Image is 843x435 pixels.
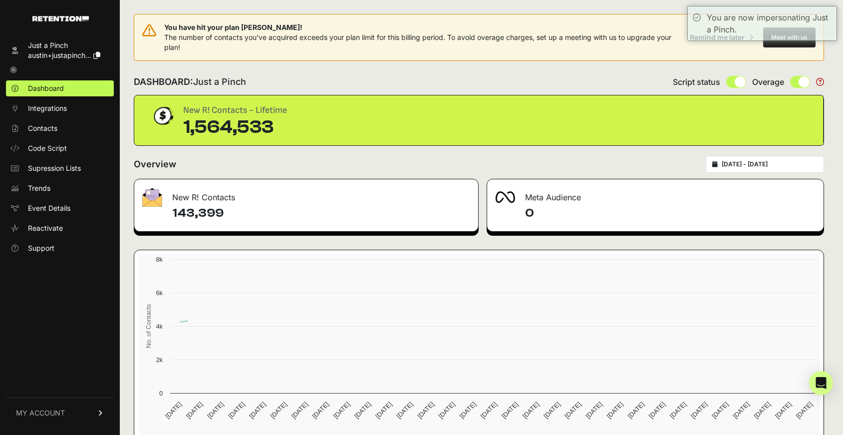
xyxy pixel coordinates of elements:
text: [DATE] [206,401,225,420]
text: [DATE] [458,401,478,420]
a: Code Script [6,140,114,156]
span: Reactivate [28,223,63,233]
span: Supression Lists [28,163,81,173]
text: 2k [156,356,163,364]
button: Remind me later [686,28,757,46]
div: You are now impersonating Just a Pinch. [707,11,832,35]
div: Meta Audience [487,179,824,209]
div: 1,564,533 [183,117,287,137]
img: fa-envelope-19ae18322b30453b285274b1b8af3d052b27d846a4fbe8435d1a52b978f639a2.png [142,188,162,207]
text: [DATE] [395,401,414,420]
span: The number of contacts you've acquired exceeds your plan limit for this billing period. To avoid ... [164,33,671,51]
text: [DATE] [164,401,183,420]
text: [DATE] [353,401,372,420]
a: Supression Lists [6,160,114,176]
text: [DATE] [227,401,246,420]
text: [DATE] [311,401,330,420]
a: Dashboard [6,80,114,96]
span: austin+justapinch... [28,51,91,59]
h2: DASHBOARD: [134,75,246,89]
span: MY ACCOUNT [16,408,65,418]
text: No. of Contacts [145,304,152,348]
div: New R! Contacts [134,179,478,209]
img: Retention.com [32,16,89,21]
div: Just a Pinch [28,40,100,50]
text: 8k [156,256,163,263]
text: [DATE] [332,401,351,420]
text: [DATE] [753,401,772,420]
text: [DATE] [710,401,730,420]
text: [DATE] [563,401,582,420]
span: Trends [28,183,50,193]
a: Contacts [6,120,114,136]
span: Event Details [28,203,70,213]
text: [DATE] [374,401,393,420]
span: Contacts [28,123,57,133]
a: Event Details [6,200,114,216]
span: Support [28,243,54,253]
text: [DATE] [795,401,814,420]
text: [DATE] [500,401,520,420]
text: [DATE] [626,401,646,420]
h4: 143,399 [172,205,470,221]
a: Integrations [6,100,114,116]
text: [DATE] [668,401,688,420]
text: 0 [159,390,163,397]
div: New R! Contacts - Lifetime [183,103,287,117]
a: Reactivate [6,220,114,236]
span: Just a Pinch [193,76,246,87]
text: [DATE] [731,401,751,420]
text: [DATE] [479,401,499,420]
text: [DATE] [774,401,793,420]
a: Support [6,240,114,256]
span: Code Script [28,143,67,153]
text: [DATE] [416,401,435,420]
text: [DATE] [689,401,709,420]
text: [DATE] [185,401,204,420]
h2: Overview [134,157,176,171]
span: Dashboard [28,83,64,93]
text: 4k [156,323,163,330]
a: MY ACCOUNT [6,398,114,428]
span: Integrations [28,103,67,113]
span: Script status [673,76,720,88]
text: [DATE] [542,401,562,420]
img: fa-meta-2f981b61bb99beabf952f7030308934f19ce035c18b003e963880cc3fabeebb7.png [495,191,515,203]
text: [DATE] [647,401,667,420]
text: [DATE] [584,401,603,420]
text: [DATE] [521,401,541,420]
text: [DATE] [437,401,457,420]
span: You have hit your plan [PERSON_NAME]! [164,22,686,32]
text: 6k [156,289,163,297]
span: Overage [752,76,784,88]
a: Just a Pinch austin+justapinch... [6,37,114,63]
text: [DATE] [605,401,625,420]
text: [DATE] [269,401,288,420]
h4: 0 [525,205,816,221]
img: dollar-coin-05c43ed7efb7bc0c12610022525b4bbbb207c7efeef5aecc26f025e68dcafac9.png [150,103,175,128]
text: [DATE] [248,401,267,420]
div: Open Intercom Messenger [809,371,833,395]
a: Trends [6,180,114,196]
text: [DATE] [290,401,309,420]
